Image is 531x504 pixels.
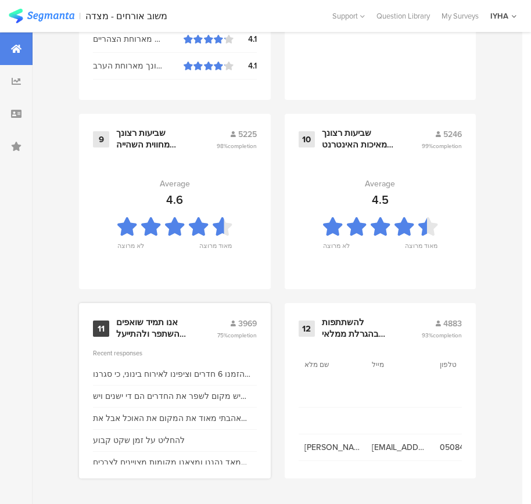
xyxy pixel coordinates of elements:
span: [EMAIL_ADDRESS][DOMAIN_NAME] [372,441,428,453]
a: My Surveys [436,10,485,21]
div: 4.1 [234,60,257,72]
div: Average [365,178,395,190]
div: 10 [299,131,315,147]
div: שביעות רצונך מארוחת הצהריים [93,33,184,45]
div: הזמנו 6 חדרים וציפינו לאירוח בינוני, כי סגרנו באכסניה. אנחנו מופתעים לטובה ממש! כבר לפני ההגעה יצ... [93,368,257,380]
span: 5225 [238,128,257,141]
div: IYHA [490,10,508,21]
div: Average [160,178,190,190]
img: segmanta logo [9,9,74,23]
div: מאוד מרוצה [405,241,437,257]
div: להחליט על זמן שקט קבוע [93,434,185,447]
div: מאוד מרוצה [199,241,232,257]
div: יש מקום לשפר את החדרים הם די ישנים ויש מקום לחדש אותם והיה [PERSON_NAME] מאד חשוב לקבל מרפסת או ק... [93,390,257,402]
span: 98% [217,142,257,150]
div: לא מרוצה [323,241,350,257]
div: אנו תמיד שואפים להשתפר ולהתייעל ודעתך חשובה לנו [116,317,189,340]
div: Recent responses [93,348,257,358]
section: שם מלא [304,359,357,370]
div: 4.6 [166,191,183,208]
div: מאד נהננו ומצאנו מקומות מצויינים לצרכים שלנו. עם זאת, ארוחת הבוקר בשבת לא מותאמת לזמני התפילה וחבל. [93,456,257,469]
section: מייל [372,359,424,370]
div: לא מרוצה [117,241,144,257]
span: 5246 [443,128,462,141]
div: שביעות רצונך מאיכות האינטרנט האלחוטי בשטחי האכסניה [322,128,394,150]
div: שביעות רצונך מארוחת הערב [93,60,184,72]
div: אהבתי מאוד את המקום את האוכל אבל את הוויפי פחות אבל לא הייתי כל כך הרבה במכשירים אז היה בסדר האוכ... [93,412,257,424]
span: completion [228,331,257,340]
span: 3969 [238,318,257,330]
span: completion [228,142,257,150]
span: 0508447917 [440,441,496,453]
a: Question Library [371,10,436,21]
div: 4.1 [234,33,257,45]
div: | [79,9,81,23]
div: 11 [93,321,109,337]
span: 93% [422,331,462,340]
span: 99% [422,142,462,150]
div: משוב אורחים - מצדה [85,10,167,21]
div: Support [332,7,365,25]
span: [PERSON_NAME] [304,441,361,453]
span: completion [433,142,462,150]
div: 4.5 [372,191,389,208]
div: 9 [93,131,109,147]
div: שביעות רצונך מחווית השהייה בבריכה וסביבתה [116,128,188,150]
section: טלפון [440,359,492,370]
span: 75% [217,331,257,340]
span: completion [433,331,462,340]
div: 12 [299,321,315,337]
span: 4883 [443,318,462,330]
div: להשתתפות בהגרלת ממלאי המשובים יש למלא את הפרטים [322,317,394,340]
